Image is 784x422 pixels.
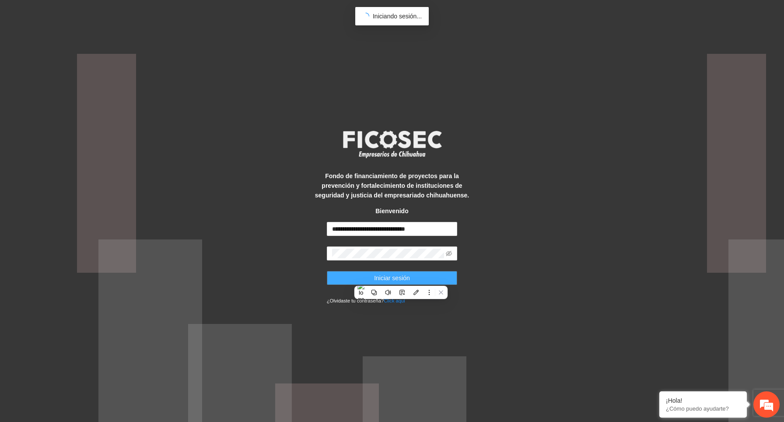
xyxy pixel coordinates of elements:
[327,271,458,285] button: Iniciar sesión
[51,117,121,205] span: Estamos en línea.
[315,172,469,199] strong: Fondo de financiamiento de proyectos para la prevención y fortalecimiento de instituciones de seg...
[4,239,167,270] textarea: Escriba su mensaje y pulse “Intro”
[337,128,447,160] img: logo
[666,405,740,412] p: ¿Cómo puedo ayudarte?
[666,397,740,404] div: ¡Hola!
[446,250,452,257] span: eye-invisible
[362,12,370,20] span: loading
[373,13,422,20] span: Iniciando sesión...
[375,207,408,215] strong: Bienvenido
[327,298,405,303] small: ¿Olvidaste tu contraseña?
[384,298,405,303] a: Click aqui
[374,273,410,283] span: Iniciar sesión
[143,4,164,25] div: Minimizar ventana de chat en vivo
[45,45,147,56] div: Chatee con nosotros ahora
